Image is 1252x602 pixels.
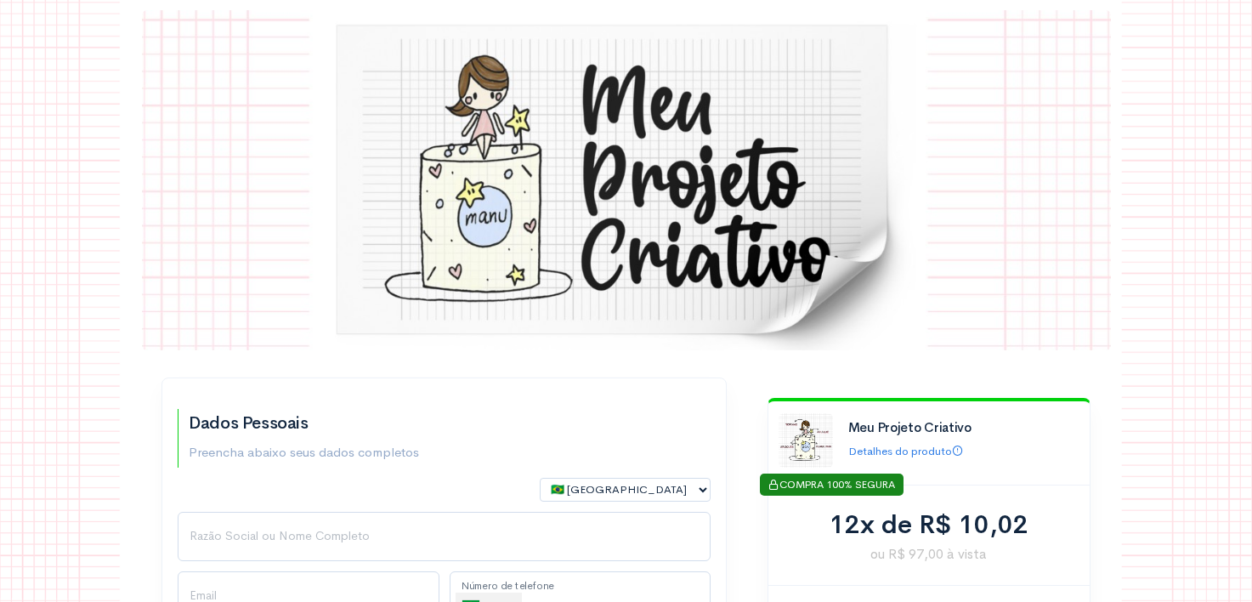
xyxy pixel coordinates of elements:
h2: Dados Pessoais [189,414,419,433]
div: 12x de R$ 10,02 [789,506,1069,544]
img: Logo%20MEu%20Projeto%20Creatorsland.jpg [779,413,833,468]
img: ... [142,10,1111,350]
p: Preencha abaixo seus dados completos [189,443,419,463]
a: Detalhes do produto [848,444,963,458]
span: ou R$ 97,00 à vista [789,544,1069,565]
div: COMPRA 100% SEGURA [760,474,904,496]
input: Nome Completo [178,512,711,561]
h4: Meu Projeto Criativo [848,421,1074,435]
